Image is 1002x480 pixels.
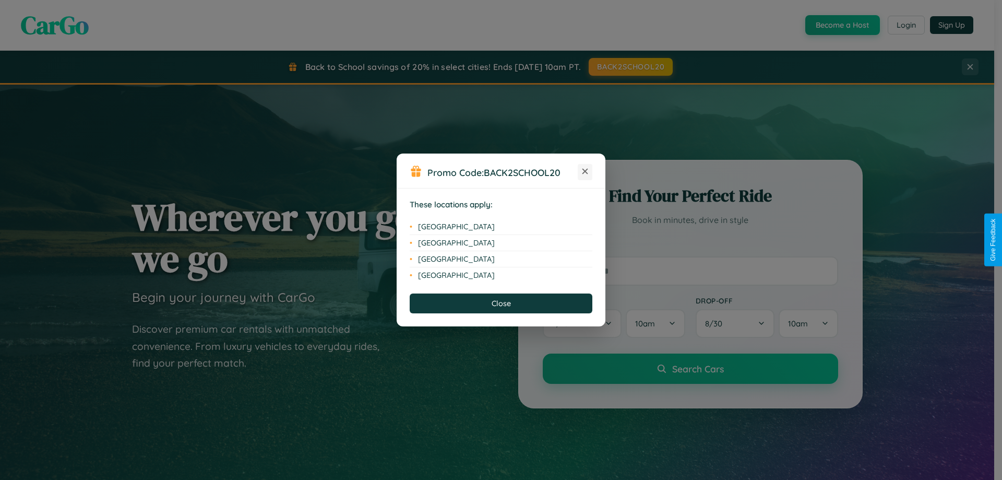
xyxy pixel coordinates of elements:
h3: Promo Code: [427,167,578,178]
div: Give Feedback [989,219,997,261]
li: [GEOGRAPHIC_DATA] [410,251,592,267]
li: [GEOGRAPHIC_DATA] [410,267,592,283]
b: BACK2SCHOOL20 [484,167,560,178]
button: Close [410,294,592,313]
li: [GEOGRAPHIC_DATA] [410,219,592,235]
strong: These locations apply: [410,200,493,209]
li: [GEOGRAPHIC_DATA] [410,235,592,251]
